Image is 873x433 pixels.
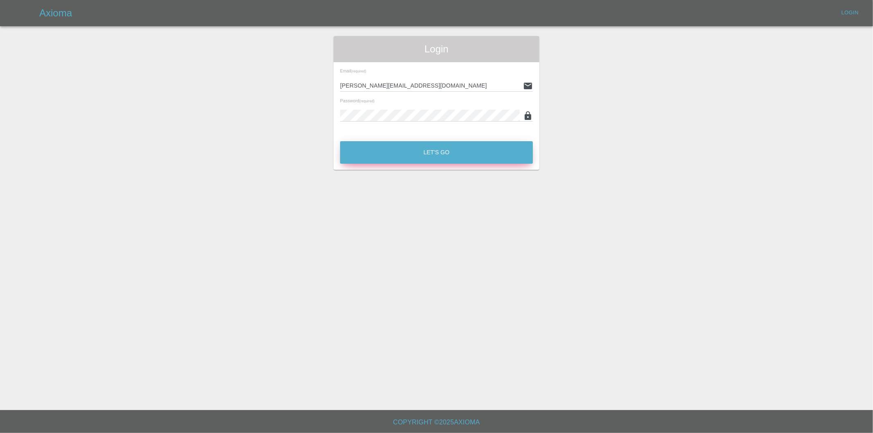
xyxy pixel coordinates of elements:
a: Login [837,7,863,19]
small: (required) [351,70,366,73]
button: Let's Go [340,141,533,164]
span: Email [340,68,366,73]
h5: Axioma [39,7,72,20]
span: Login [340,43,533,56]
span: Password [340,98,374,103]
h6: Copyright © 2025 Axioma [7,417,866,428]
small: (required) [359,99,374,103]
